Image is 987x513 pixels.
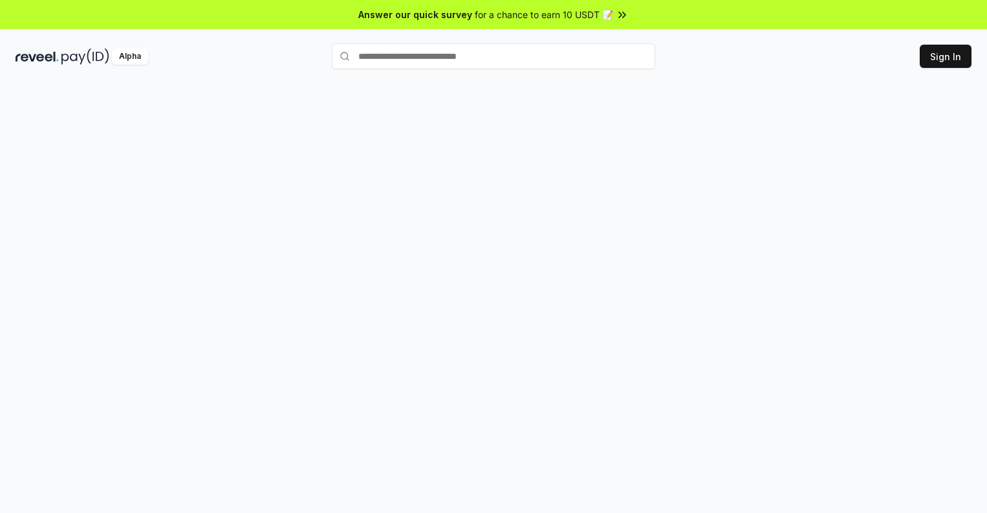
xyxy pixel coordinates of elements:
[475,8,613,21] span: for a chance to earn 10 USDT 📝
[61,49,109,65] img: pay_id
[920,45,971,68] button: Sign In
[358,8,472,21] span: Answer our quick survey
[16,49,59,65] img: reveel_dark
[112,49,148,65] div: Alpha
